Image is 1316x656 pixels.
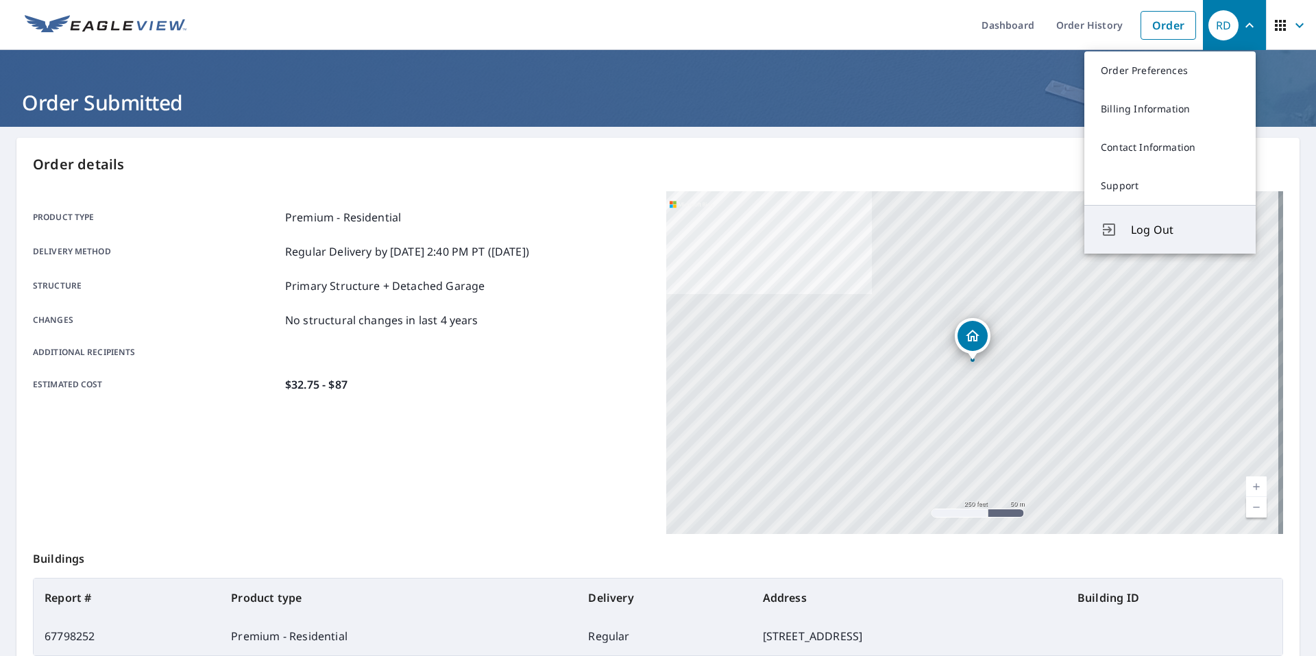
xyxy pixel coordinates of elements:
[1084,128,1256,167] a: Contact Information
[752,617,1067,655] td: [STREET_ADDRESS]
[16,88,1300,117] h1: Order Submitted
[1141,11,1196,40] a: Order
[1084,51,1256,90] a: Order Preferences
[33,209,280,226] p: Product type
[285,278,485,294] p: Primary Structure + Detached Garage
[33,312,280,328] p: Changes
[220,617,577,655] td: Premium - Residential
[285,376,348,393] p: $32.75 - $87
[1067,579,1282,617] th: Building ID
[1084,205,1256,254] button: Log Out
[33,154,1283,175] p: Order details
[34,617,220,655] td: 67798252
[1246,476,1267,497] a: Current Level 17, Zoom In
[33,534,1283,578] p: Buildings
[1084,90,1256,128] a: Billing Information
[33,278,280,294] p: Structure
[1131,221,1239,238] span: Log Out
[33,243,280,260] p: Delivery method
[752,579,1067,617] th: Address
[33,376,280,393] p: Estimated cost
[285,312,478,328] p: No structural changes in last 4 years
[1084,167,1256,205] a: Support
[1246,497,1267,518] a: Current Level 17, Zoom Out
[955,318,990,361] div: Dropped pin, building 1, Residential property, 338 N Sheridan St Wichita, KS 67203
[577,579,751,617] th: Delivery
[25,15,186,36] img: EV Logo
[34,579,220,617] th: Report #
[33,346,280,359] p: Additional recipients
[285,209,401,226] p: Premium - Residential
[220,579,577,617] th: Product type
[285,243,529,260] p: Regular Delivery by [DATE] 2:40 PM PT ([DATE])
[1208,10,1239,40] div: RD
[577,617,751,655] td: Regular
